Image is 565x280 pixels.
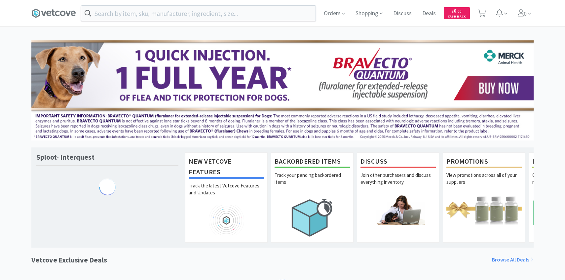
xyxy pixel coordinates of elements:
h1: Sploot- Interquest [36,152,94,162]
span: Cash Back [448,15,466,19]
input: Search by item, sku, manufacturer, ingredient, size... [81,6,316,21]
h1: Backordered Items [275,156,350,168]
a: Browse All Deals [492,256,534,264]
p: View promotions across all of your suppliers [446,172,522,195]
p: Track your pending backordered items [275,172,350,195]
p: Join other purchasers and discuss everything inventory [360,172,436,195]
a: PromotionsView promotions across all of your suppliers [443,152,525,242]
h1: Vetcove Exclusive Deals [31,254,107,266]
img: hero_discuss.png [360,195,436,225]
h1: Promotions [446,156,522,168]
img: hero_promotions.png [446,195,522,225]
a: $0.00Cash Back [444,4,470,22]
span: . 00 [456,9,461,14]
img: hero_backorders.png [275,195,350,240]
span: $ [452,9,454,14]
img: 3ffb5edee65b4d9ab6d7b0afa510b01f.jpg [31,40,534,140]
h1: Discuss [360,156,436,168]
a: Backordered ItemsTrack your pending backordered items [271,152,354,242]
a: Discuss [391,11,414,17]
a: Deals [420,11,438,17]
h1: New Vetcove Features [189,156,264,179]
a: DiscussJoin other purchasers and discuss everything inventory [357,152,439,242]
span: 0 [452,8,461,14]
img: hero_feature_roadmap.png [189,205,264,235]
a: New Vetcove FeaturesTrack the latest Vetcove Features and Updates [185,152,268,242]
p: Track the latest Vetcove Features and Updates [189,182,264,205]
